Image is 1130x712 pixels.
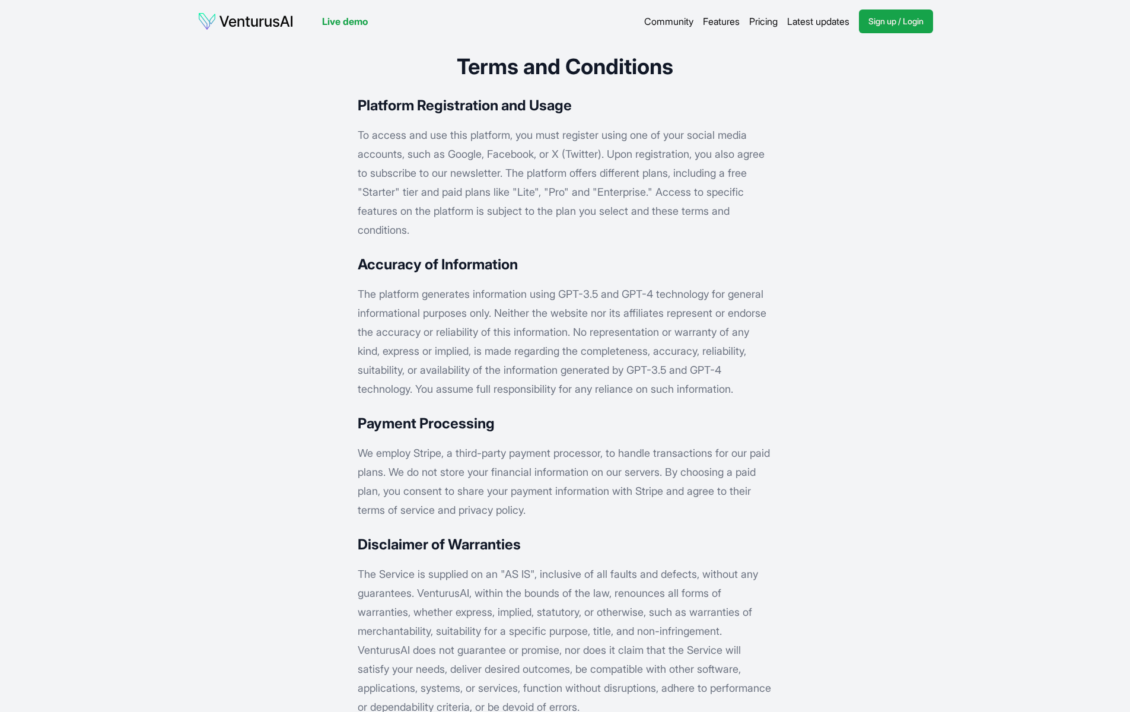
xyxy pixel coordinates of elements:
p: The platform generates information using GPT-3.5 and GPT-4 technology for general informational p... [358,285,772,399]
a: Sign up / Login [859,9,933,33]
h3: Disclaimer of Warranties [358,534,772,555]
p: We employ Stripe, a third-party payment processor, to handle transactions for our paid plans. We ... [358,444,772,520]
span: Sign up / Login [868,15,924,27]
img: logo [198,12,294,31]
a: Latest updates [787,14,849,28]
p: To access and use this platform, you must register using one of your social media accounts, such ... [358,126,772,240]
h3: Platform Registration and Usage [358,95,772,116]
h3: Accuracy of Information [358,254,772,275]
h3: Payment Processing [358,413,772,434]
a: Live demo [322,14,368,28]
h2: Terms and Conditions [358,52,772,81]
a: Pricing [749,14,778,28]
a: Features [703,14,740,28]
a: Community [644,14,693,28]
